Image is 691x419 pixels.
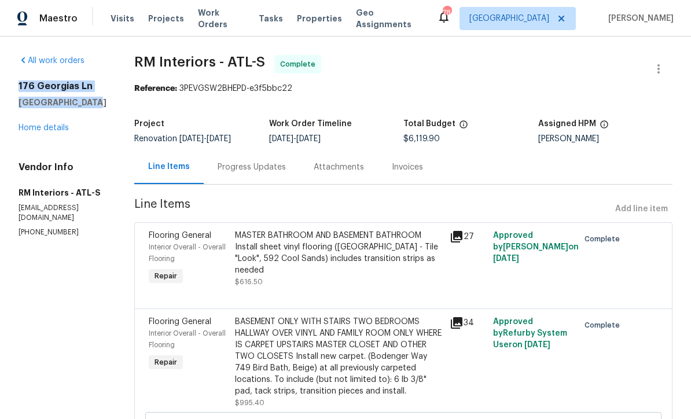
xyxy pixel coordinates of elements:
[134,199,611,220] span: Line Items
[356,7,423,30] span: Geo Assignments
[207,135,231,143] span: [DATE]
[403,135,440,143] span: $6,119.90
[269,120,352,128] h5: Work Order Timeline
[443,7,451,19] div: 78
[111,13,134,24] span: Visits
[148,13,184,24] span: Projects
[538,120,596,128] h5: Assigned HPM
[148,161,190,172] div: Line Items
[19,124,69,132] a: Home details
[39,13,78,24] span: Maestro
[524,341,550,349] span: [DATE]
[493,231,579,263] span: Approved by [PERSON_NAME] on
[149,330,226,348] span: Interior Overall - Overall Flooring
[19,203,106,223] p: [EMAIL_ADDRESS][DOMAIN_NAME]
[450,316,486,330] div: 34
[403,120,455,128] h5: Total Budget
[149,231,211,240] span: Flooring General
[600,120,609,135] span: The hpm assigned to this work order.
[269,135,321,143] span: -
[235,278,263,285] span: $616.50
[259,14,283,23] span: Tasks
[585,233,624,245] span: Complete
[134,120,164,128] h5: Project
[150,356,182,368] span: Repair
[604,13,674,24] span: [PERSON_NAME]
[19,187,106,199] h5: RM Interiors - ATL-S
[459,120,468,135] span: The total cost of line items that have been proposed by Opendoor. This sum includes line items th...
[469,13,549,24] span: [GEOGRAPHIC_DATA]
[149,318,211,326] span: Flooring General
[493,318,567,349] span: Approved by Refurby System User on
[269,135,293,143] span: [DATE]
[179,135,204,143] span: [DATE]
[19,161,106,173] h4: Vendor Info
[19,80,106,92] h2: 176 Georgias Ln
[297,13,342,24] span: Properties
[19,97,106,108] h5: [GEOGRAPHIC_DATA]
[493,255,519,263] span: [DATE]
[134,83,672,94] div: 3PEVGSW2BHEPD-e3f5bbc22
[134,135,231,143] span: Renovation
[198,7,245,30] span: Work Orders
[538,135,673,143] div: [PERSON_NAME]
[149,244,226,262] span: Interior Overall - Overall Flooring
[19,227,106,237] p: [PHONE_NUMBER]
[235,399,264,406] span: $995.40
[280,58,320,70] span: Complete
[179,135,231,143] span: -
[314,161,364,173] div: Attachments
[235,230,443,276] div: MASTER BATHROOM AND BASEMENT BATHROOM Install sheet vinyl flooring ([GEOGRAPHIC_DATA] - Tile "Loo...
[296,135,321,143] span: [DATE]
[150,270,182,282] span: Repair
[134,55,265,69] span: RM Interiors - ATL-S
[235,316,443,397] div: BASEMENT ONLY WITH STAIRS TWO BEDROOMS HALLWAY OVER VINYL AND FAMILY ROOM ONLY WHERE IS CARPET UP...
[134,84,177,93] b: Reference:
[218,161,286,173] div: Progress Updates
[19,57,84,65] a: All work orders
[392,161,423,173] div: Invoices
[585,319,624,331] span: Complete
[450,230,486,244] div: 27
